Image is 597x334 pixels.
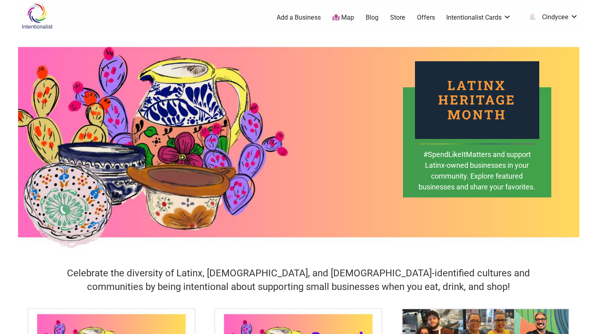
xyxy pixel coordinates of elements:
a: Offers [417,13,435,22]
a: Cindycee [523,10,578,25]
a: Add a Business [277,13,321,22]
a: Store [390,13,405,22]
div: Latinx Heritage Month [415,61,539,139]
a: Map [332,13,354,22]
h4: Celebrate the diversity of Latinx, [DEMOGRAPHIC_DATA], and [DEMOGRAPHIC_DATA]-identified cultures... [46,267,551,294]
img: Intentionalist [18,3,56,29]
div: #SpendLikeItMatters and support Latinx-owned businesses in your community. Explore featured busin... [418,149,536,204]
a: Blog [366,13,378,22]
a: Intentionalist Cards [446,13,511,22]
